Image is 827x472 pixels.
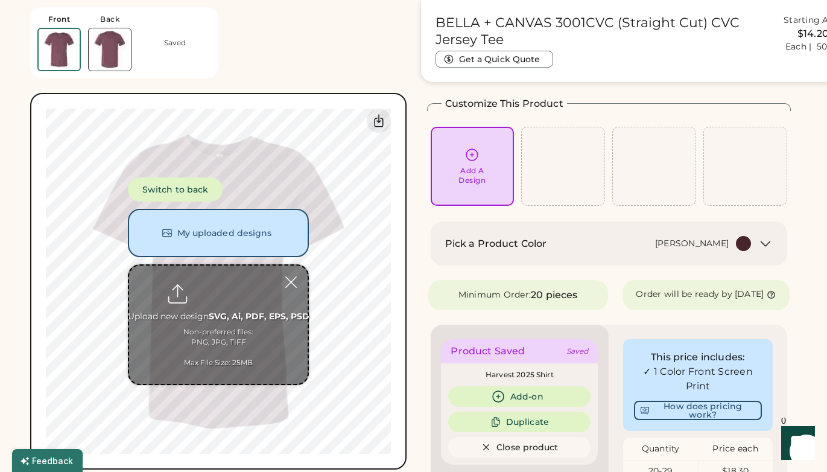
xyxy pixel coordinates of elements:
[448,412,591,432] button: Duplicate
[445,97,563,111] h2: Customize This Product
[770,418,822,470] iframe: Front Chat
[634,350,762,365] div: This price includes:
[458,289,531,301] div: Minimum Order:
[458,166,486,185] div: Add A Design
[436,14,753,48] h1: BELLA + CANVAS 3001CVC (Straight Cut) CVC Jersey Tee
[209,311,309,322] strong: SVG, Ai, PDF, EPS, PSD
[634,401,762,420] button: How does pricing work?
[128,209,309,257] button: My uploaded designs
[634,365,762,394] div: ✓ 1 Color Front Screen Print
[698,443,773,455] div: Price each
[448,386,591,407] button: Add-on
[531,288,577,302] div: 20 pieces
[89,28,131,71] img: BELLA + CANVAS 3001CVC Heather Maroon Back Thumbnail
[623,443,698,455] div: Quantity
[39,29,80,70] img: BELLA + CANVAS 3001CVC Heather Maroon Front Thumbnail
[128,311,309,323] div: Upload new design
[566,346,588,356] div: Saved
[445,237,547,251] h2: Pick a Product Color
[636,289,732,301] div: Order will be ready by
[451,344,525,359] div: Product Saved
[164,38,186,48] div: Saved
[436,51,553,68] button: Get a Quick Quote
[367,109,391,133] div: Download Front Mockup
[100,14,119,24] div: Back
[128,177,223,202] button: Switch to back
[735,289,764,301] div: [DATE]
[655,238,729,250] div: [PERSON_NAME]
[48,14,71,24] div: Front
[448,371,591,379] div: Harvest 2025 Shirt
[448,437,591,458] button: Close product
